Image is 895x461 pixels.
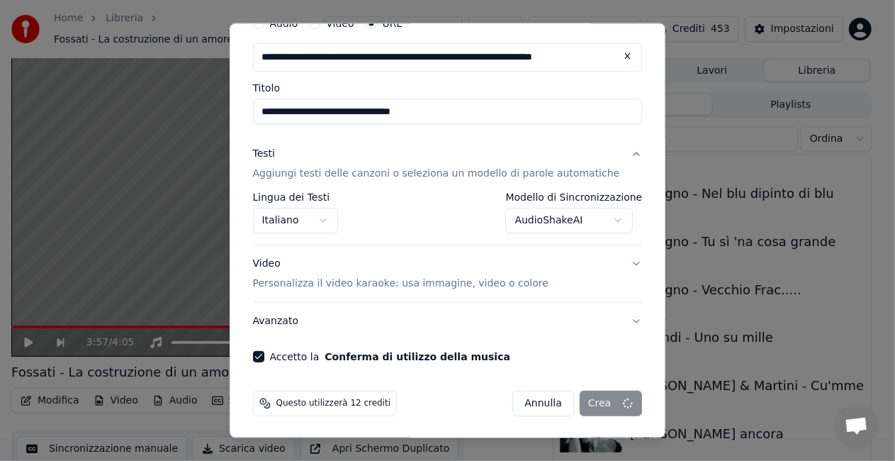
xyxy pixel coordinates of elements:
button: Annulla [512,390,574,416]
button: Accetto la [325,351,510,361]
label: URL [383,18,403,28]
button: VideoPersonalizza il video karaoke: usa immagine, video o colore [253,245,643,301]
div: Video [253,256,548,290]
label: Audio [270,18,298,28]
label: Accetto la [270,351,510,361]
button: TestiAggiungi testi delle canzoni o seleziona un modello di parole automatiche [253,135,643,192]
span: Questo utilizzerà 12 crediti [276,397,391,409]
div: TestiAggiungi testi delle canzoni o seleziona un modello di parole automatiche [253,191,643,244]
label: Lingua dei Testi [253,191,338,201]
p: Personalizza il video karaoke: usa immagine, video o colore [253,276,548,290]
p: Aggiungi testi delle canzoni o seleziona un modello di parole automatiche [253,166,620,180]
div: Testi [253,147,275,161]
label: Modello di Sincronizzazione [506,191,643,201]
label: Titolo [253,83,643,93]
button: Avanzato [253,302,643,339]
label: Video [326,18,354,28]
